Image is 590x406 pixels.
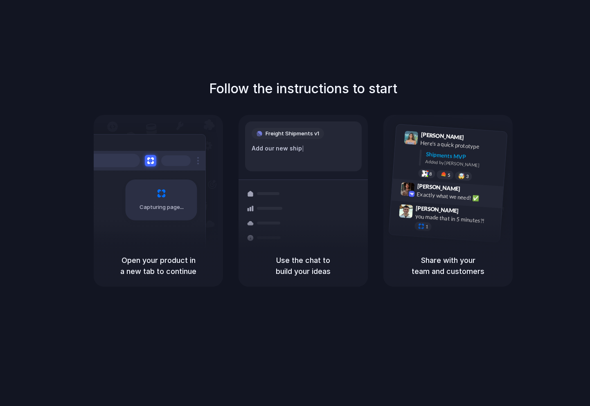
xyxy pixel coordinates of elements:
span: | [302,145,304,152]
h5: Share with your team and customers [393,255,503,277]
div: Add our new ship [252,144,355,153]
span: Freight Shipments v1 [266,130,319,138]
span: Capturing page [140,203,185,211]
span: 9:41 AM [466,134,483,144]
div: Here's a quick prototype [420,139,502,153]
span: [PERSON_NAME] [416,203,459,215]
div: Shipments MVP [426,150,501,164]
div: Exactly what we need! ✅ [417,190,498,204]
h5: Open your product in a new tab to continue [104,255,213,277]
div: 🤯 [458,173,465,179]
h5: Use the chat to build your ideas [248,255,358,277]
span: 9:47 AM [461,207,478,217]
span: [PERSON_NAME] [421,130,464,142]
span: 1 [426,224,428,229]
div: you made that in 5 minutes?! [415,212,497,226]
span: 3 [466,174,469,179]
span: 8 [429,171,432,176]
div: Added by [PERSON_NAME] [425,158,500,170]
span: [PERSON_NAME] [417,182,460,193]
h1: Follow the instructions to start [209,79,397,99]
span: 9:42 AM [463,185,480,195]
span: 5 [448,173,450,177]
